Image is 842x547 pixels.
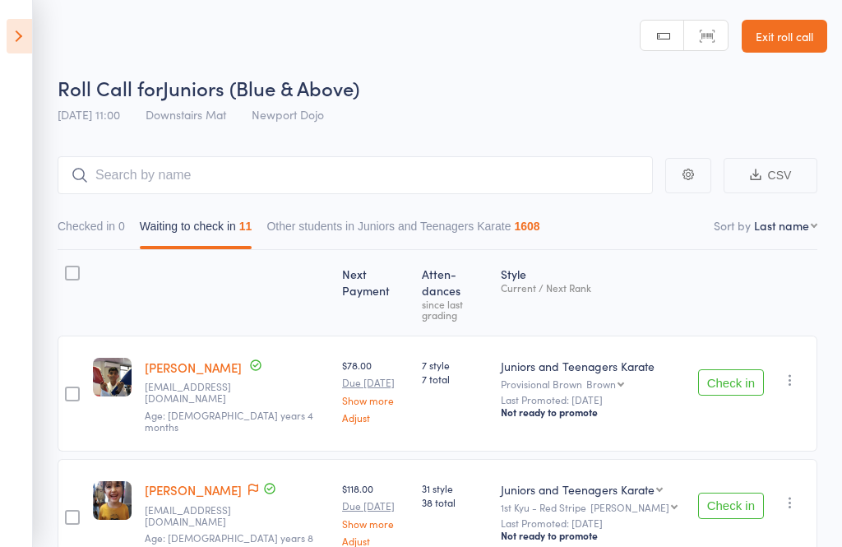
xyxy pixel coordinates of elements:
[266,211,539,249] button: Other students in Juniors and Teenagers Karate1608
[501,517,685,529] small: Last Promoted: [DATE]
[714,217,751,234] label: Sort by
[342,412,409,423] a: Adjust
[145,408,313,433] span: Age: [DEMOGRAPHIC_DATA] years 4 months
[514,220,539,233] div: 1608
[724,158,817,193] button: CSV
[422,481,488,495] span: 31 style
[698,369,764,396] button: Check in
[501,406,685,419] div: Not ready to promote
[145,504,252,528] small: lochy37@hotmail.com
[586,378,616,389] div: Brown
[58,106,120,123] span: [DATE] 11:00
[501,394,685,406] small: Last Promoted: [DATE]
[145,359,242,376] a: [PERSON_NAME]
[118,220,125,233] div: 0
[590,502,669,512] div: [PERSON_NAME]
[501,378,685,389] div: Provisional Brown
[754,217,809,234] div: Last name
[145,381,252,405] small: maryblaquiere@yahoo.com.au
[501,358,685,374] div: Juniors and Teenagers Karate
[422,372,488,386] span: 7 total
[252,106,324,123] span: Newport Dojo
[342,500,409,512] small: Due [DATE]
[501,502,685,512] div: 1st Kyu - Red Stripe
[698,493,764,519] button: Check in
[422,495,488,509] span: 38 total
[501,481,655,498] div: Juniors and Teenagers Karate
[422,299,488,320] div: since last grading
[342,377,409,388] small: Due [DATE]
[342,358,409,423] div: $78.00
[145,481,242,498] a: [PERSON_NAME]
[501,529,685,542] div: Not ready to promote
[146,106,226,123] span: Downstairs Mat
[342,518,409,529] a: Show more
[58,74,163,101] span: Roll Call for
[140,211,252,249] button: Waiting to check in11
[335,257,415,328] div: Next Payment
[422,358,488,372] span: 7 style
[93,481,132,520] img: image1613701368.png
[415,257,494,328] div: Atten­dances
[342,481,409,546] div: $118.00
[58,211,125,249] button: Checked in0
[342,535,409,546] a: Adjust
[93,358,132,396] img: image1660348812.png
[342,395,409,406] a: Show more
[58,156,653,194] input: Search by name
[501,282,685,293] div: Current / Next Rank
[494,257,692,328] div: Style
[742,20,827,53] a: Exit roll call
[239,220,252,233] div: 11
[163,74,359,101] span: Juniors (Blue & Above)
